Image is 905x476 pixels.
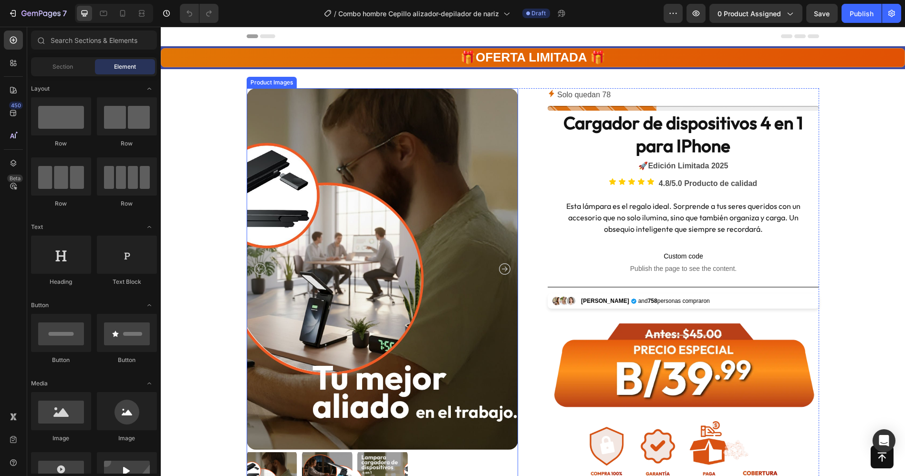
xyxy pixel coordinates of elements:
[387,282,658,386] img: Precio Carrito Control
[161,27,905,476] iframe: Design area
[142,81,157,96] span: Toggle open
[842,4,882,23] button: Publish
[97,139,157,148] div: Row
[180,4,218,23] div: Undo/Redo
[396,62,450,75] p: Solo quedan 78
[97,356,157,364] div: Button
[339,9,499,19] span: Combo hombre Cepillo alizador-depilador de nariz
[62,8,67,19] p: 7
[806,4,838,23] button: Save
[31,379,48,388] span: Media
[31,356,91,364] div: Button
[97,199,157,208] div: Row
[334,9,337,19] span: /
[31,434,91,443] div: Image
[814,10,830,18] span: Save
[487,135,567,143] strong: Edición Limitada 2025
[498,150,596,164] p: 4.8/5.0 Producto de calidad
[388,133,657,146] p: 🚀
[97,278,157,286] div: Text Block
[31,199,91,208] div: Row
[391,269,401,279] img: Customer 1
[718,9,781,19] span: 0 product assigned
[405,269,416,279] img: Customer 3
[31,301,49,310] span: Button
[387,224,658,235] span: Custom code
[487,271,497,278] strong: 758
[142,376,157,391] span: Toggle open
[31,139,91,148] div: Row
[142,219,157,235] span: Toggle open
[31,278,91,286] div: Heading
[398,269,408,279] img: Customer 2
[114,62,136,71] span: Element
[387,84,658,132] h1: Cargador de dispositivos 4 en 1 para IPhone
[31,31,157,50] input: Search Sections & Elements
[4,4,71,23] button: 7
[88,52,134,60] div: Product Images
[9,102,23,109] div: 450
[142,298,157,313] span: Toggle open
[31,84,50,93] span: Layout
[338,237,350,248] button: Carousel Next Arrow
[7,175,23,182] div: Beta
[850,9,874,19] div: Publish
[387,237,658,247] span: Publish the page to see the content.
[406,175,640,207] span: Esta lámpara es el regalo ideal. Sorprende a tus seres queridos con un accesorio que no solo ilum...
[709,4,802,23] button: 0 product assigned
[97,434,157,443] div: Image
[31,223,43,231] span: Text
[53,62,73,71] span: Section
[873,429,895,452] div: Open Intercom Messenger
[420,393,625,458] img: gempages_584354690163016458-6d3348f1-9908-4047-928c-0f8efd3a6f70.gif
[532,9,546,18] span: Draft
[470,271,476,278] img: verified badge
